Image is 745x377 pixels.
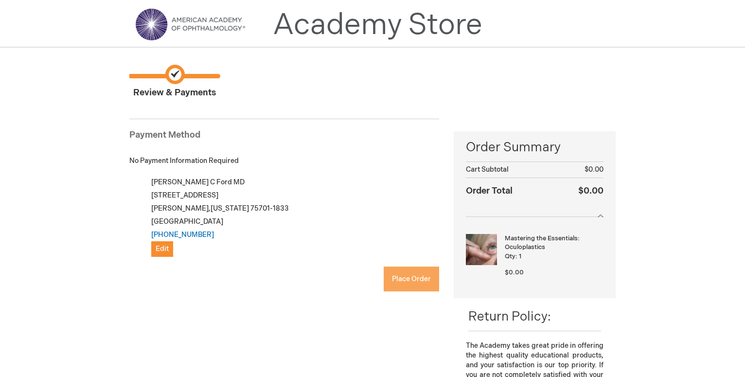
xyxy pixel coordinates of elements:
[519,252,521,260] span: 1
[156,245,169,253] span: Edit
[585,165,603,174] span: $0.00
[129,157,239,165] span: No Payment Information Required
[505,252,515,260] span: Qty
[140,176,439,257] div: [PERSON_NAME] C Ford MD [STREET_ADDRESS] [PERSON_NAME] , 75701-1833 [GEOGRAPHIC_DATA]
[211,204,249,213] span: [US_STATE]
[578,186,603,196] span: $0.00
[129,129,439,146] div: Payment Method
[273,8,482,43] a: Academy Store
[384,267,439,291] button: Place Order
[505,269,524,276] span: $0.00
[505,234,601,252] strong: Mastering the Essentials: Oculoplastics
[151,241,173,257] button: Edit
[466,234,497,265] img: Mastering the Essentials: Oculoplastics
[151,231,214,239] a: [PHONE_NUMBER]
[392,275,431,283] span: Place Order
[466,139,603,162] span: Order Summary
[466,183,513,197] strong: Order Total
[129,65,219,99] span: Review & Payments
[468,309,551,324] span: Return Policy:
[466,162,558,178] th: Cart Subtotal
[129,278,277,316] iframe: reCAPTCHA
